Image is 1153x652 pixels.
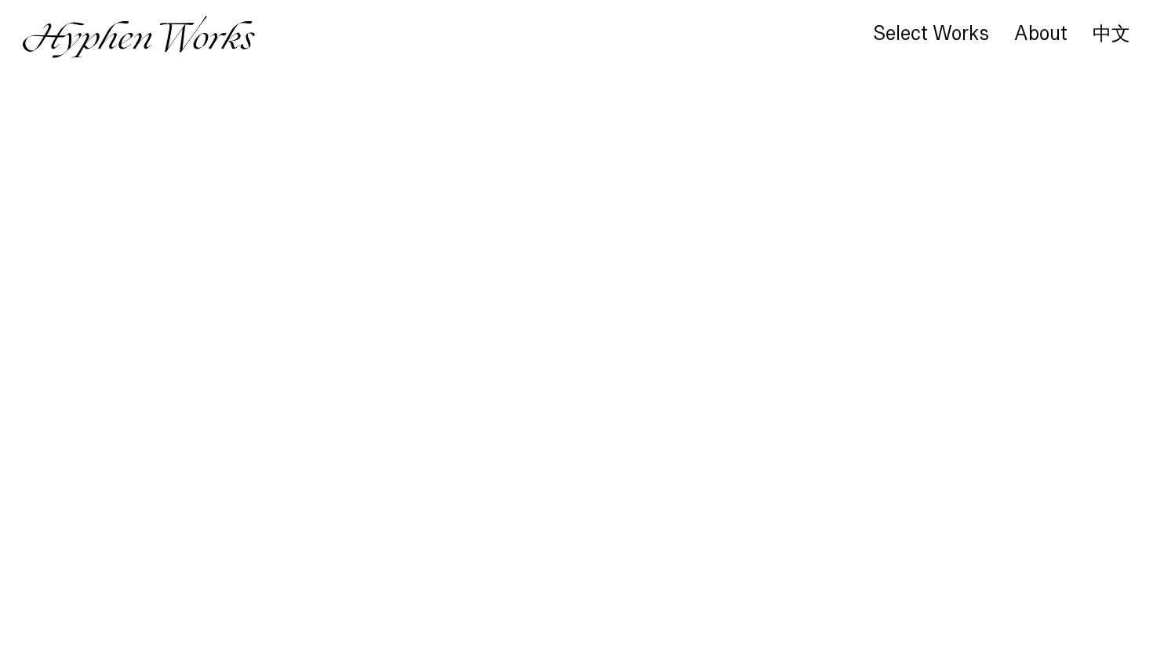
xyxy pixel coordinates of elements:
[873,26,989,43] a: Select Works
[1014,23,1068,45] div: About
[1014,26,1068,43] a: About
[23,16,254,58] img: Hyphen Works
[873,23,989,45] div: Select Works
[1093,25,1130,42] a: 中文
